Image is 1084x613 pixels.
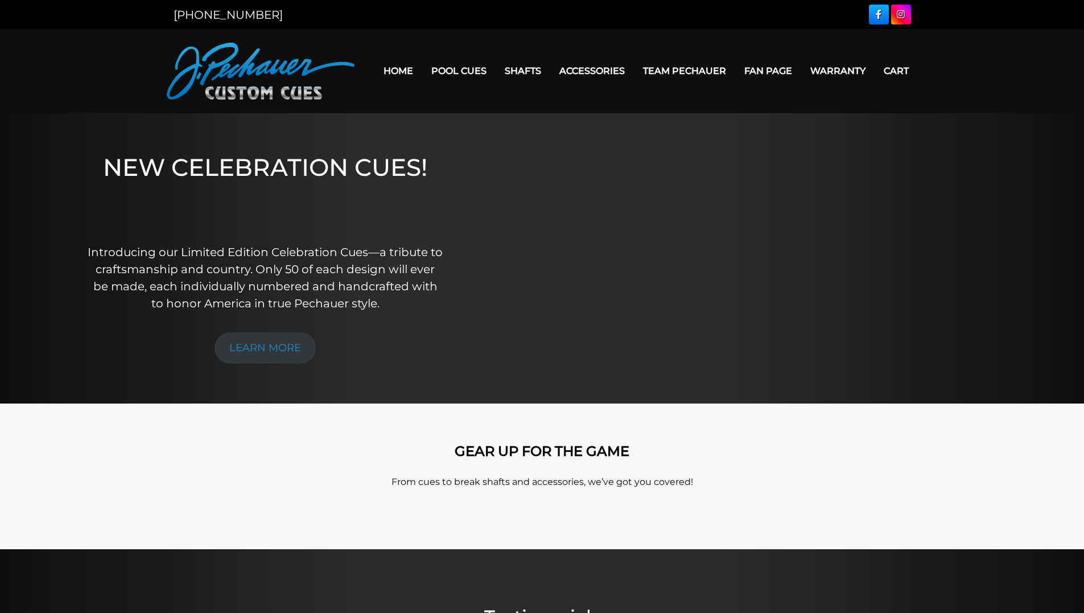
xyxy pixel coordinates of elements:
strong: GEAR UP FOR THE GAME [455,443,629,459]
p: From cues to break shafts and accessories, we’ve got you covered! [218,475,867,489]
a: Home [374,56,422,85]
a: Pool Cues [422,56,496,85]
a: Fan Page [735,56,801,85]
a: Cart [875,56,918,85]
a: Warranty [801,56,875,85]
a: Team Pechauer [634,56,735,85]
a: [PHONE_NUMBER] [174,8,283,22]
h1: NEW CELEBRATION CUES! [87,153,444,228]
p: Introducing our Limited Edition Celebration Cues—a tribute to craftsmanship and country. Only 50 ... [87,244,444,312]
a: LEARN MORE [215,332,316,364]
a: Accessories [550,56,634,85]
a: Shafts [496,56,550,85]
img: Pechauer Custom Cues [167,43,355,100]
